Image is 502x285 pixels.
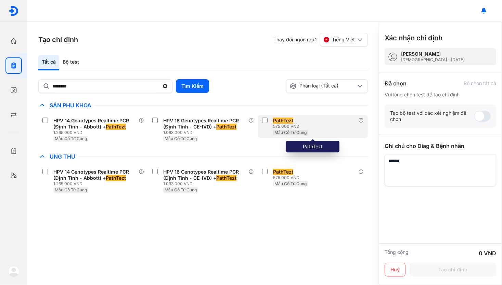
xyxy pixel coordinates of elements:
div: Ghi chú cho Diag & Bệnh nhân [385,142,496,150]
div: HPV 14 Genotypes Realtime PCR (Định Tính - Abbott) + [53,169,136,181]
img: logo [9,6,19,16]
span: Mẫu Cổ Tử Cung [274,181,307,186]
div: HPV 16 Genotypes Realtime PCR (Định Tính - CE-IVD) + [163,118,246,130]
div: HPV 16 Genotypes Realtime PCR (Định Tính - CE-IVD) + [163,169,246,181]
span: Mẫu Cổ Tử Cung [165,187,197,192]
h3: Tạo chỉ định [38,35,78,44]
div: 1.093.000 VND [163,181,248,187]
div: Tạo bộ test với các xét nghiệm đã chọn [390,110,474,122]
span: PathTezt [273,118,293,124]
div: HPV 14 Genotypes Realtime PCR (Định Tính - Abbott) + [53,118,136,130]
div: [PERSON_NAME] [401,51,464,57]
h3: Xác nhận chỉ định [385,33,442,43]
button: Tạo chỉ định [410,263,496,276]
span: Mẫu Cổ Tử Cung [274,130,307,135]
div: 575.000 VND [273,175,309,180]
button: Huỷ [385,263,406,276]
span: Mẫu Cổ Tử Cung [55,187,87,192]
span: Mẫu Cổ Tử Cung [165,136,197,141]
span: PathTezt [216,175,236,181]
span: PathTezt [273,169,293,175]
div: 1.265.000 VND [53,130,139,135]
span: PathTezt [106,175,126,181]
span: PathTezt [216,124,236,130]
div: [DEMOGRAPHIC_DATA] - [DATE] [401,57,464,63]
div: Tất cả [38,55,59,70]
span: Mẫu Cổ Tử Cung [55,136,87,141]
div: Tổng cộng [385,249,409,257]
div: Bỏ chọn tất cả [464,80,496,86]
span: PathTezt [106,124,126,130]
div: 575.000 VND [273,124,309,129]
div: Thay đổi ngôn ngữ: [273,33,368,46]
button: Tìm Kiếm [176,79,209,93]
span: Sản Phụ Khoa [46,102,95,109]
div: Bộ test [59,55,82,70]
span: Ung Thư [46,153,79,160]
div: 1.093.000 VND [163,130,248,135]
div: 0 VND [479,249,496,257]
img: logo [8,266,19,277]
div: Phân loại (Tất cả) [290,83,356,90]
div: Đã chọn [385,79,407,87]
span: Tiếng Việt [332,37,355,43]
div: Vui lòng chọn test để tạo chỉ định [385,92,496,98]
div: 1.265.000 VND [53,181,139,187]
